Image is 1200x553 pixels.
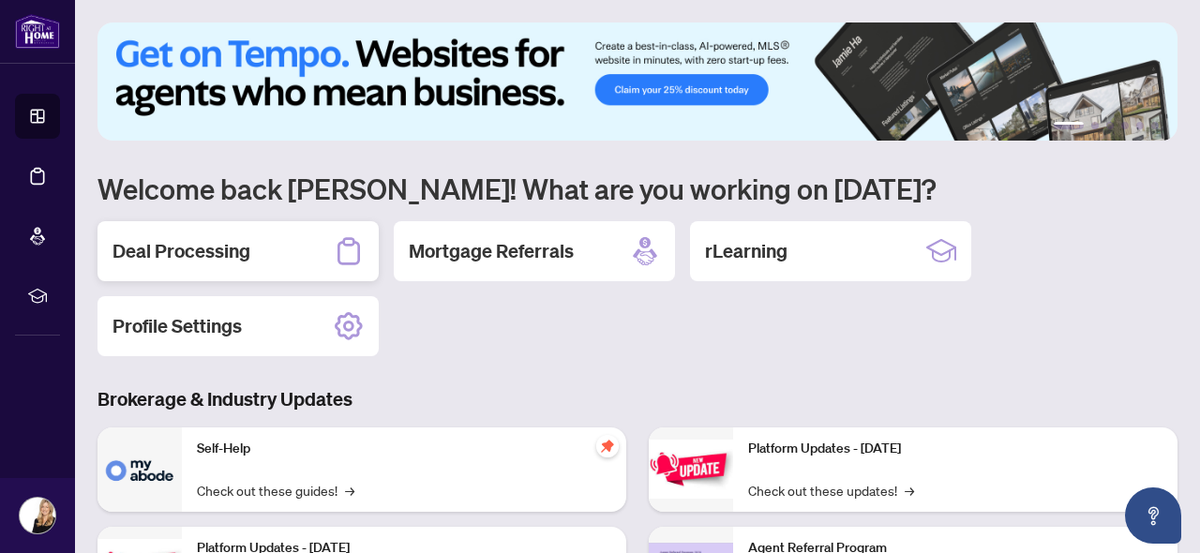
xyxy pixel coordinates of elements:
p: Platform Updates - [DATE] [748,439,1162,459]
h2: Mortgage Referrals [409,238,574,264]
img: Profile Icon [20,498,55,533]
h1: Welcome back [PERSON_NAME]! What are you working on [DATE]? [97,171,1177,206]
button: 2 [1091,122,1099,129]
button: 1 [1054,122,1084,129]
h2: Profile Settings [112,313,242,339]
span: → [345,480,354,501]
span: pushpin [596,435,619,457]
img: logo [15,14,60,49]
button: 3 [1106,122,1114,129]
a: Check out these guides!→ [197,480,354,501]
button: 6 [1151,122,1159,129]
p: Self-Help [197,439,611,459]
img: Platform Updates - June 23, 2025 [649,440,733,499]
a: Check out these updates!→ [748,480,914,501]
img: Slide 0 [97,22,1177,141]
button: Open asap [1125,487,1181,544]
span: → [905,480,914,501]
img: Self-Help [97,427,182,512]
h3: Brokerage & Industry Updates [97,386,1177,412]
button: 5 [1136,122,1144,129]
button: 4 [1121,122,1129,129]
h2: rLearning [705,238,787,264]
h2: Deal Processing [112,238,250,264]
